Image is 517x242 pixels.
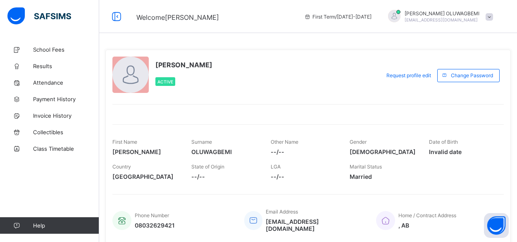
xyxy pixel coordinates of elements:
span: Date of Birth [429,139,458,145]
span: [DEMOGRAPHIC_DATA] [350,148,416,155]
span: [GEOGRAPHIC_DATA] [112,173,179,180]
span: , AB [398,222,456,229]
span: [PERSON_NAME] OLUWAGBEMI [405,10,479,17]
span: Invalid date [429,148,496,155]
span: Change Password [451,72,493,78]
span: State of Origin [191,164,224,170]
span: Payment History [33,96,99,102]
div: VERONICAOLUWAGBEMI [380,10,497,24]
span: Active [157,79,173,84]
span: LGA [271,164,281,170]
span: Marital Status [350,164,382,170]
span: Married [350,173,416,180]
span: Invoice History [33,112,99,119]
span: session/term information [304,14,372,20]
span: Welcome [PERSON_NAME] [136,13,219,21]
span: Home / Contract Address [398,212,456,218]
span: Phone Number [135,212,169,218]
span: 08032629421 [135,222,175,229]
span: --/-- [271,148,337,155]
button: Open asap [484,213,509,238]
span: Results [33,63,99,69]
span: Surname [191,139,212,145]
span: Help [33,222,99,229]
span: [EMAIL_ADDRESS][DOMAIN_NAME] [405,17,478,22]
span: Attendance [33,79,99,86]
span: OLUWAGBEMI [191,148,258,155]
span: Gender [350,139,367,145]
span: School Fees [33,46,99,53]
span: First Name [112,139,137,145]
span: Collectibles [33,129,99,135]
span: [PERSON_NAME] [155,61,212,69]
span: --/-- [271,173,337,180]
span: Country [112,164,131,170]
span: Email Address [266,209,298,215]
span: Other Name [271,139,298,145]
span: [PERSON_NAME] [112,148,179,155]
span: Class Timetable [33,145,99,152]
img: safsims [7,7,71,25]
span: --/-- [191,173,258,180]
span: [EMAIL_ADDRESS][DOMAIN_NAME] [266,218,364,232]
span: Request profile edit [386,72,431,78]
